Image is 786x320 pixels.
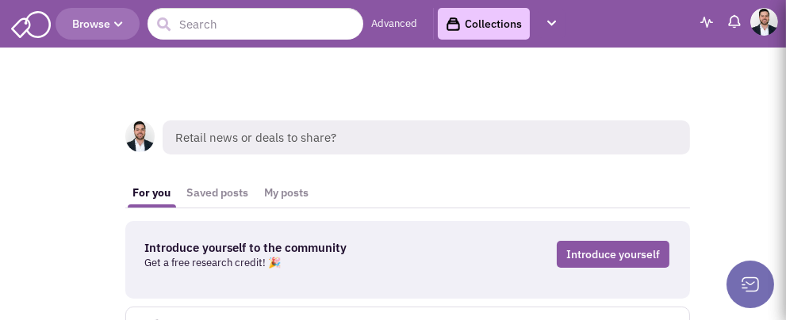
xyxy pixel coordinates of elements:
img: Adam Shackleford [750,8,778,36]
img: SmartAdmin [11,8,51,38]
button: Browse [56,8,140,40]
span: Retail news or deals to share? [163,120,690,154]
a: Advanced [371,17,417,32]
span: Browse [72,17,123,31]
a: Collections [438,8,530,40]
a: Saved posts [179,178,257,208]
a: For you [125,178,179,208]
a: My posts [257,178,317,208]
p: Get a free research credit! 🎉 [145,255,443,271]
img: icon-collection-lavender-black.svg [446,17,461,32]
input: Search [148,8,363,40]
h3: Introduce yourself to the community [145,241,443,255]
a: Introduce yourself [557,241,669,268]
